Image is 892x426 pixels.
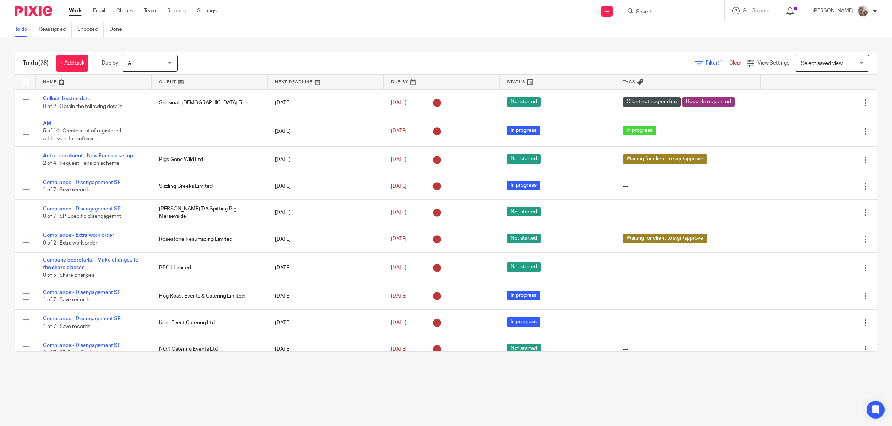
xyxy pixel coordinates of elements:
[757,60,789,66] span: View Settings
[391,210,407,215] span: [DATE]
[507,291,540,300] span: In progress
[43,121,54,126] a: AML
[623,209,753,216] div: ---
[391,157,407,162] span: [DATE]
[623,319,753,327] div: ---
[391,100,407,105] span: [DATE]
[56,55,88,72] a: + Add task
[152,200,268,226] td: [PERSON_NAME] T/A Spitting Pig Merseyside
[623,264,753,272] div: ---
[507,234,541,243] span: Not started
[507,97,541,106] span: Not started
[623,234,707,243] span: Waiting for client to sign/approve
[144,7,156,14] a: Team
[857,5,869,17] img: me.jpg
[391,237,407,242] span: [DATE]
[268,309,384,336] td: [DATE]
[43,240,97,246] span: 0 of 2 · Extra work order
[152,147,268,173] td: Pigs Gone Wild Ltd
[391,184,407,189] span: [DATE]
[623,97,681,106] span: Client not responding
[43,290,121,295] a: Compliance - Disengagement SP
[69,7,82,14] a: Work
[623,126,656,135] span: In progress
[197,7,217,14] a: Settings
[391,265,407,270] span: [DATE]
[801,61,843,66] span: Select saved view
[507,207,541,216] span: Not started
[167,7,186,14] a: Reports
[43,153,133,158] a: Auto - enrolment - New Pension set up
[43,298,90,303] span: 1 of 7 · Save records
[43,129,121,142] span: 5 of 14 · Create a list of registered addresses for software
[43,161,119,166] span: 2 of 4 · Request Pension scheme
[116,7,133,14] a: Clients
[391,128,407,134] span: [DATE]
[23,59,49,67] h1: To do
[268,253,384,283] td: [DATE]
[43,343,121,348] a: Compliance - Disengagement SP
[635,9,702,16] input: Search
[391,294,407,299] span: [DATE]
[15,22,33,37] a: To do
[43,233,114,238] a: Compliance - Extra work order
[43,350,121,355] span: 0 of 7 · SP Specific disengagemnt
[152,89,268,116] td: Shekinah [DEMOGRAPHIC_DATA] Trust
[43,214,121,219] span: 0 of 7 · SP Specific disengagemnt
[43,273,94,278] span: 0 of 5 · Share changes
[152,253,268,283] td: PPG1 Limited
[268,147,384,173] td: [DATE]
[507,317,540,327] span: In progress
[128,61,133,66] span: All
[268,226,384,252] td: [DATE]
[43,104,122,109] span: 0 of 2 · Obtain the following details
[93,7,105,14] a: Email
[38,60,49,66] span: (28)
[152,173,268,199] td: Sizzling Greeks Limited
[43,96,91,101] a: Collect Trustee data
[77,22,104,37] a: Snoozed
[268,200,384,226] td: [DATE]
[743,8,771,13] span: Get Support
[152,309,268,336] td: Kent Event Catering Ltd
[268,89,384,116] td: [DATE]
[507,262,541,272] span: Not started
[109,22,127,37] a: Done
[623,154,707,164] span: Waiting for client to sign/approve
[39,22,72,37] a: Reassigned
[43,180,121,185] a: Compliance - Disengagement SP
[43,206,121,212] a: Compliance - Disengagement SP
[623,292,753,300] div: ---
[507,126,540,135] span: In progress
[729,60,741,66] a: Clear
[43,316,121,321] a: Compliance - Disengagement SP
[268,173,384,199] td: [DATE]
[102,59,118,67] p: Due by
[152,226,268,252] td: Rosestone Resurfacing Limited
[152,283,268,309] td: Hog Roast Events & Catering Limited
[43,324,90,329] span: 1 of 7 · Save records
[507,181,540,190] span: In progress
[623,345,753,353] div: ---
[623,80,636,84] span: Tags
[268,336,384,363] td: [DATE]
[507,344,541,353] span: Not started
[391,347,407,352] span: [DATE]
[391,320,407,325] span: [DATE]
[623,183,753,190] div: ---
[706,60,729,66] span: Filter
[152,336,268,363] td: NO.1 Catering Events Ltd
[15,6,52,16] img: Pixie
[43,187,90,193] span: 1 of 7 · Save records
[682,97,735,106] span: Records requested
[507,154,541,164] span: Not started
[268,283,384,309] td: [DATE]
[718,60,724,66] span: (1)
[812,7,853,14] p: [PERSON_NAME]
[43,258,138,270] a: Company Secretarial - Make changes to the share classes
[268,116,384,146] td: [DATE]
